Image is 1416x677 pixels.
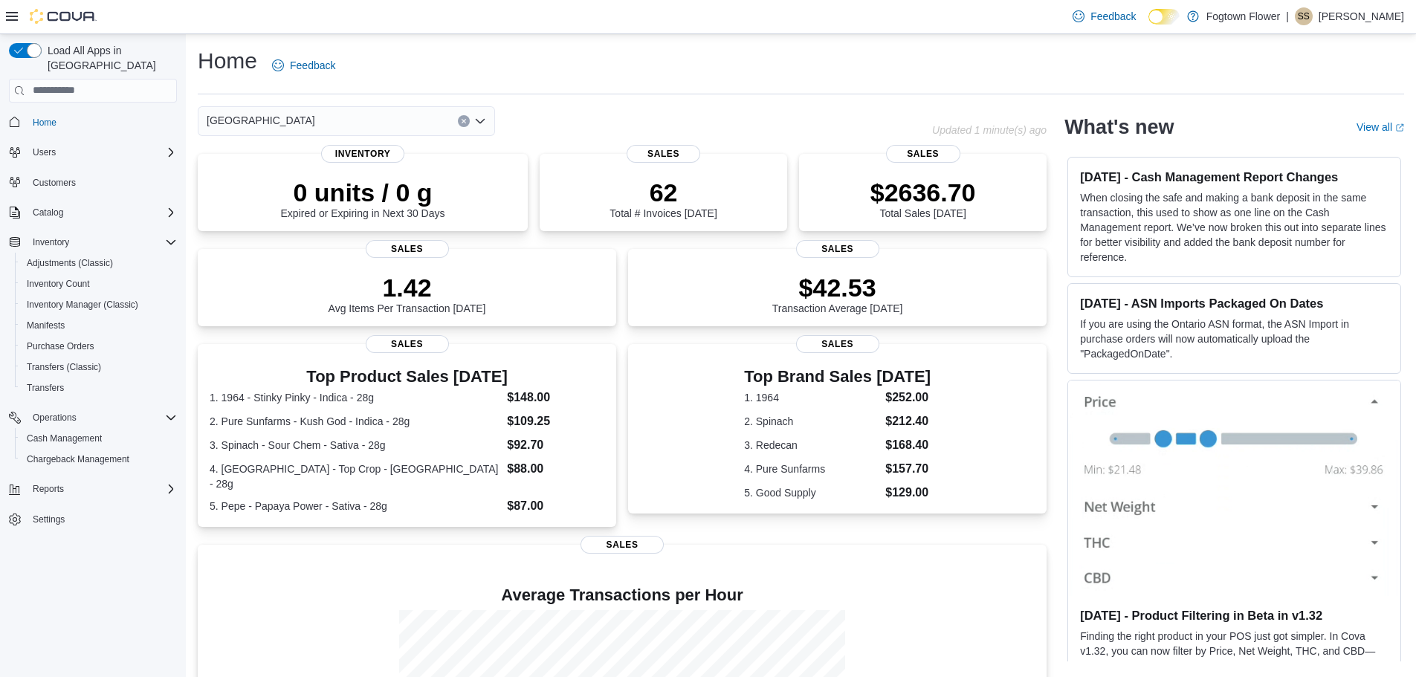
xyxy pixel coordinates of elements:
[1319,7,1404,25] p: [PERSON_NAME]
[27,204,69,221] button: Catalog
[3,232,183,253] button: Inventory
[27,278,90,290] span: Inventory Count
[1295,7,1313,25] div: Sina Sabetghadam
[207,111,315,129] span: [GEOGRAPHIC_DATA]
[21,317,177,334] span: Manifests
[932,124,1047,136] p: Updated 1 minute(s) ago
[27,143,62,161] button: Users
[610,178,717,219] div: Total # Invoices [DATE]
[329,273,486,314] div: Avg Items Per Transaction [DATE]
[1064,115,1174,139] h2: What's new
[21,379,177,397] span: Transfers
[33,514,65,525] span: Settings
[27,433,102,444] span: Cash Management
[3,202,183,223] button: Catalog
[198,46,257,76] h1: Home
[210,461,501,491] dt: 4. [GEOGRAPHIC_DATA] - Top Crop - [GEOGRAPHIC_DATA] - 28g
[3,172,183,193] button: Customers
[30,9,97,24] img: Cova
[15,428,183,449] button: Cash Management
[1148,9,1180,25] input: Dark Mode
[27,480,70,498] button: Reports
[33,117,56,129] span: Home
[21,337,100,355] a: Purchase Orders
[27,174,82,192] a: Customers
[21,275,96,293] a: Inventory Count
[27,173,177,192] span: Customers
[21,254,119,272] a: Adjustments (Classic)
[21,337,177,355] span: Purchase Orders
[27,233,177,251] span: Inventory
[15,294,183,315] button: Inventory Manager (Classic)
[210,586,1035,604] h4: Average Transactions per Hour
[610,178,717,207] p: 62
[27,409,177,427] span: Operations
[1298,7,1310,25] span: SS
[21,275,177,293] span: Inventory Count
[210,368,604,386] h3: Top Product Sales [DATE]
[3,111,183,133] button: Home
[507,389,604,406] dd: $148.00
[772,273,903,314] div: Transaction Average [DATE]
[33,207,63,218] span: Catalog
[3,407,183,428] button: Operations
[33,412,77,424] span: Operations
[27,320,65,331] span: Manifests
[21,296,144,314] a: Inventory Manager (Classic)
[15,357,183,378] button: Transfers (Classic)
[27,340,94,352] span: Purchase Orders
[1395,123,1404,132] svg: External link
[885,436,931,454] dd: $168.40
[27,480,177,498] span: Reports
[33,177,76,189] span: Customers
[507,412,604,430] dd: $109.25
[15,273,183,294] button: Inventory Count
[27,114,62,132] a: Home
[27,204,177,221] span: Catalog
[1067,1,1142,31] a: Feedback
[42,43,177,73] span: Load All Apps in [GEOGRAPHIC_DATA]
[1357,121,1404,133] a: View allExternal link
[15,449,183,470] button: Chargeback Management
[210,499,501,514] dt: 5. Pepe - Papaya Power - Sativa - 28g
[581,536,664,554] span: Sales
[266,51,341,80] a: Feedback
[627,145,701,163] span: Sales
[507,436,604,454] dd: $92.70
[281,178,445,207] p: 0 units / 0 g
[21,358,177,376] span: Transfers (Classic)
[210,414,501,429] dt: 2. Pure Sunfarms - Kush God - Indica - 28g
[281,178,445,219] div: Expired or Expiring in Next 30 Days
[744,414,879,429] dt: 2. Spinach
[772,273,903,302] p: $42.53
[870,178,976,207] p: $2636.70
[9,106,177,569] nav: Complex example
[21,430,177,447] span: Cash Management
[27,511,71,528] a: Settings
[3,142,183,163] button: Users
[27,299,138,311] span: Inventory Manager (Classic)
[885,389,931,406] dd: $252.00
[210,438,501,453] dt: 3. Spinach - Sour Chem - Sativa - 28g
[1090,9,1136,24] span: Feedback
[1080,317,1388,361] p: If you are using the Ontario ASN format, the ASN Import in purchase orders will now automatically...
[744,368,931,386] h3: Top Brand Sales [DATE]
[744,461,879,476] dt: 4. Pure Sunfarms
[366,240,449,258] span: Sales
[744,390,879,405] dt: 1. 1964
[21,450,177,468] span: Chargeback Management
[1286,7,1289,25] p: |
[1080,296,1388,311] h3: [DATE] - ASN Imports Packaged On Dates
[15,336,183,357] button: Purchase Orders
[210,390,501,405] dt: 1. 1964 - Stinky Pinky - Indica - 28g
[744,438,879,453] dt: 3. Redecan
[474,115,486,127] button: Open list of options
[329,273,486,302] p: 1.42
[366,335,449,353] span: Sales
[27,382,64,394] span: Transfers
[507,460,604,478] dd: $88.00
[290,58,335,73] span: Feedback
[1080,169,1388,184] h3: [DATE] - Cash Management Report Changes
[886,145,960,163] span: Sales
